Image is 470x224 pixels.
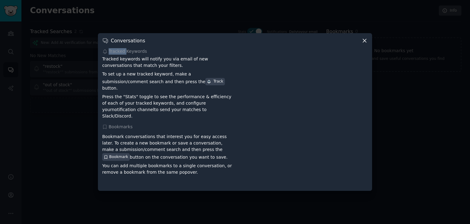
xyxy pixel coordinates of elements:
[109,154,128,160] span: Bookmark
[111,37,145,44] h3: Conversations
[102,48,368,55] div: Tracked Keywords
[237,131,368,187] iframe: YouTube video player
[102,163,233,176] p: You can add multiple bookmarks to a single conversation, or remove a bookmark from the same popover.
[207,79,223,84] div: Track
[102,71,233,91] p: To set up a new tracked keyword, make a submission/comment search and then press the button.
[237,56,368,111] iframe: YouTube video player
[102,56,233,69] p: Tracked keywords will notify you via email of new conversations that match your filters.
[102,94,233,119] p: Press the "Stats" toggle to see the performance & efficiency of each of your tracked keywords, an...
[102,124,368,130] div: Bookmarks
[112,107,154,112] a: notification channel
[102,133,233,160] p: Bookmark conversations that interest you for easy access later. To create a new bookmark or save ...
